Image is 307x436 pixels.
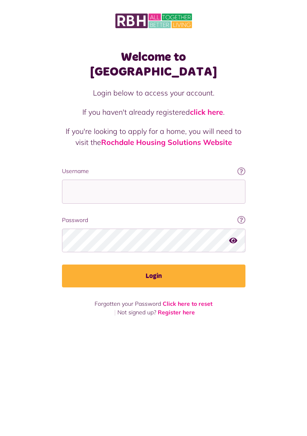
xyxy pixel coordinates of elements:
[62,167,245,176] label: Username
[62,107,245,118] p: If you haven't already registered .
[95,300,161,307] span: Forgotten your Password
[158,309,195,316] a: Register here
[62,216,245,225] label: Password
[190,107,223,117] a: click here
[62,126,245,148] p: If you're looking to apply for a home, you will need to visit the
[115,12,192,29] img: MyRBH
[62,265,245,287] button: Login
[62,87,245,98] p: Login below to access your account.
[62,50,245,79] h1: Welcome to [GEOGRAPHIC_DATA]
[163,300,212,307] a: Click here to reset
[117,309,156,316] span: Not signed up?
[101,138,232,147] a: Rochdale Housing Solutions Website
